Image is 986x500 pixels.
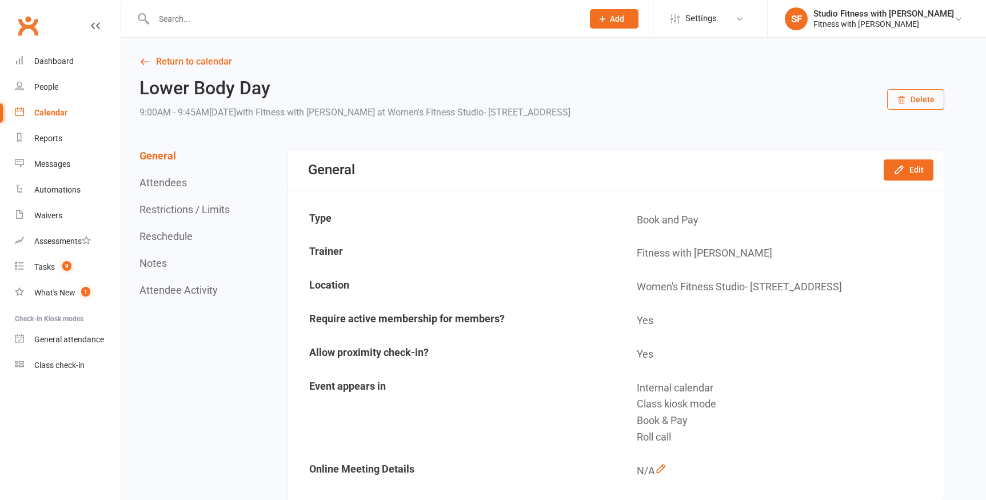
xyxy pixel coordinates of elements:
a: Return to calendar [139,54,944,70]
a: What's New1 [15,280,121,306]
div: Class check-in [34,361,85,370]
button: Delete [887,89,944,110]
div: Studio Fitness with [PERSON_NAME] [813,9,954,19]
td: Location [289,271,615,303]
div: N/A [637,463,935,479]
div: Dashboard [34,57,74,66]
td: Book and Pay [616,204,943,237]
div: People [34,82,58,91]
a: General attendance kiosk mode [15,327,121,353]
button: Attendee Activity [139,284,218,296]
a: Class kiosk mode [15,353,121,378]
a: Dashboard [15,49,121,74]
span: 9 [62,261,71,271]
div: Book & Pay [637,413,935,429]
div: Internal calendar [637,380,935,397]
button: Notes [139,257,167,269]
div: Roll call [637,429,935,446]
td: Online Meeting Details [289,455,615,487]
button: Attendees [139,177,187,189]
td: Allow proximity check-in? [289,338,615,371]
td: Trainer [289,237,615,270]
button: Reschedule [139,230,193,242]
a: Calendar [15,100,121,126]
td: Event appears in [289,372,615,454]
a: Clubworx [14,11,42,40]
a: Waivers [15,203,121,229]
div: Reports [34,134,62,143]
input: Search... [150,11,575,27]
div: Messages [34,159,70,169]
td: Require active membership for members? [289,305,615,337]
a: Messages [15,151,121,177]
div: Automations [34,185,81,194]
div: 9:00AM - 9:45AM[DATE] [139,105,570,121]
a: Automations [15,177,121,203]
td: Women's Fitness Studio- [STREET_ADDRESS] [616,271,943,303]
button: Restrictions / Limits [139,203,230,215]
div: Waivers [34,211,62,220]
div: Class kiosk mode [637,396,935,413]
h2: Lower Body Day [139,78,570,98]
span: Settings [685,6,717,31]
a: Tasks 9 [15,254,121,280]
td: Fitness with [PERSON_NAME] [616,237,943,270]
span: at Women's Fitness Studio- [STREET_ADDRESS] [377,107,570,118]
button: General [139,150,176,162]
a: Assessments [15,229,121,254]
span: Add [610,14,624,23]
td: Type [289,204,615,237]
div: Fitness with [PERSON_NAME] [813,19,954,29]
button: Edit [884,159,933,180]
div: Tasks [34,262,55,271]
div: General [308,162,355,178]
button: Add [590,9,638,29]
div: What's New [34,288,75,297]
td: Yes [616,338,943,371]
div: General attendance [34,335,104,344]
div: Assessments [34,237,91,246]
div: SF [785,7,808,30]
a: People [15,74,121,100]
span: with Fitness with [PERSON_NAME] [236,107,375,118]
a: Reports [15,126,121,151]
td: Yes [616,305,943,337]
span: 1 [81,287,90,297]
div: Calendar [34,108,67,117]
